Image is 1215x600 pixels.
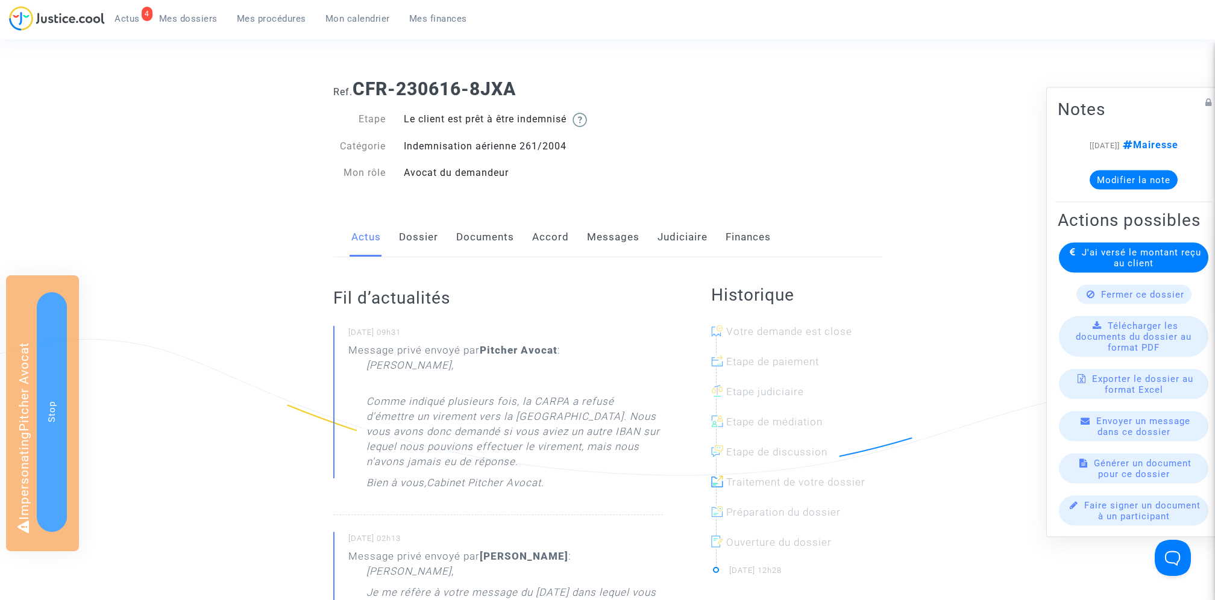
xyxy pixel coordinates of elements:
[333,287,663,308] h2: Fil d’actualités
[348,343,663,496] div: Message privé envoyé par :
[587,217,639,257] a: Messages
[1101,289,1184,300] span: Fermer ce dossier
[400,10,477,28] a: Mes finances
[6,275,79,551] div: Impersonating
[351,217,381,257] a: Actus
[399,217,438,257] a: Dossier
[658,217,708,257] a: Judiciaire
[227,10,316,28] a: Mes procédures
[456,217,514,257] a: Documents
[1076,320,1191,353] span: Télécharger les documents du dossier au format PDF
[325,13,390,24] span: Mon calendrier
[105,10,149,28] a: 4Actus
[395,139,607,154] div: Indemnisation aérienne 261/2004
[348,327,663,343] small: [DATE] 09h31
[324,112,395,127] div: Etape
[1084,500,1201,522] span: Faire signer un document à un participant
[366,379,663,475] p: Comme indiqué plusieurs fois, la CARPA a refusé d'émettre un virement vers la [GEOGRAPHIC_DATA]. ...
[1058,99,1210,120] h2: Notes
[348,533,663,549] small: [DATE] 02h13
[1094,458,1191,480] span: Générer un document pour ce dossier
[1090,141,1120,150] span: [[DATE]]
[409,13,467,24] span: Mes finances
[573,113,587,127] img: help.svg
[324,139,395,154] div: Catégorie
[1082,247,1201,269] span: J'ai versé le montant reçu au client
[1058,210,1210,231] h2: Actions possibles
[1096,416,1190,437] span: Envoyer un message dans ce dossier
[366,564,454,585] p: [PERSON_NAME],
[480,550,568,562] b: [PERSON_NAME]
[142,7,152,21] div: 4
[395,112,607,127] div: Le client est prêt à être indemnisé
[37,292,67,532] button: Stop
[237,13,306,24] span: Mes procédures
[711,284,882,305] h2: Historique
[366,475,427,496] p: Bien à vous,
[46,401,57,422] span: Stop
[1092,373,1193,395] span: Exporter le dossier au format Excel
[333,86,353,98] span: Ref.
[149,10,227,28] a: Mes dossiers
[532,217,569,257] a: Accord
[115,13,140,24] span: Actus
[316,10,400,28] a: Mon calendrier
[159,13,218,24] span: Mes dossiers
[1090,170,1178,190] button: Modifier la note
[726,217,771,257] a: Finances
[480,344,557,356] b: Pitcher Avocat
[1120,139,1178,151] span: Mairesse
[353,78,516,99] b: CFR-230616-8JXA
[726,325,852,337] span: Votre demande est close
[366,358,454,379] p: [PERSON_NAME],
[324,166,395,180] div: Mon rôle
[395,166,607,180] div: Avocat du demandeur
[1155,540,1191,576] iframe: Help Scout Beacon - Open
[9,6,105,31] img: jc-logo.svg
[427,475,544,496] p: Cabinet Pitcher Avocat.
